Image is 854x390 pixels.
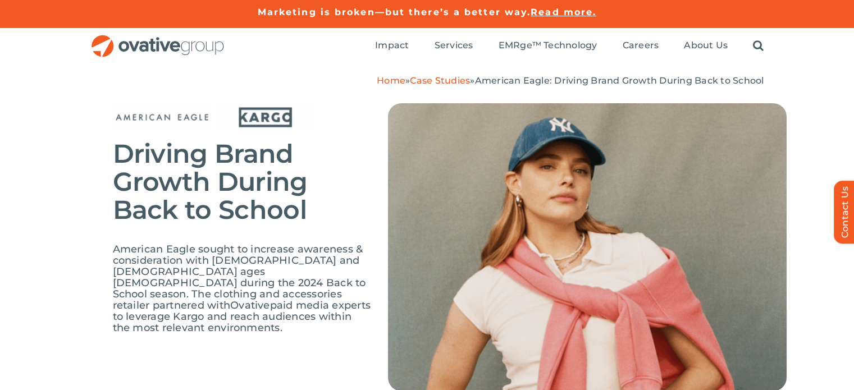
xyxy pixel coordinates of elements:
span: Impact [375,40,409,51]
nav: Menu [375,28,764,64]
a: Marketing is broken—but there’s a better way. [258,7,531,17]
a: Home [377,75,405,86]
span: paid media experts to leverage Kargo and reach audiences within the most relevant environments. [113,299,371,334]
a: OG_Full_horizontal_RGB [90,34,225,44]
span: Careers [623,40,659,51]
a: Read more. [531,7,596,17]
a: Case Studies [410,75,470,86]
span: Ovative [230,299,270,311]
span: About Us [684,40,728,51]
img: Kargo [216,103,314,131]
img: American Eagle [113,103,211,131]
span: EMRge™ Technology [499,40,597,51]
span: American Eagle: Driving Brand Growth During Back to School [475,75,764,86]
span: » » [377,75,764,86]
a: Search [753,40,764,52]
a: Services [435,40,473,52]
span: American Eagle sought to increase awareness & consideration with [DEMOGRAPHIC_DATA] and [DEMOGRAP... [113,243,366,311]
a: Careers [623,40,659,52]
a: About Us [684,40,728,52]
span: Services [435,40,473,51]
span: Driving Brand Growth During Back to School [113,137,308,226]
a: Impact [375,40,409,52]
a: EMRge™ Technology [499,40,597,52]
